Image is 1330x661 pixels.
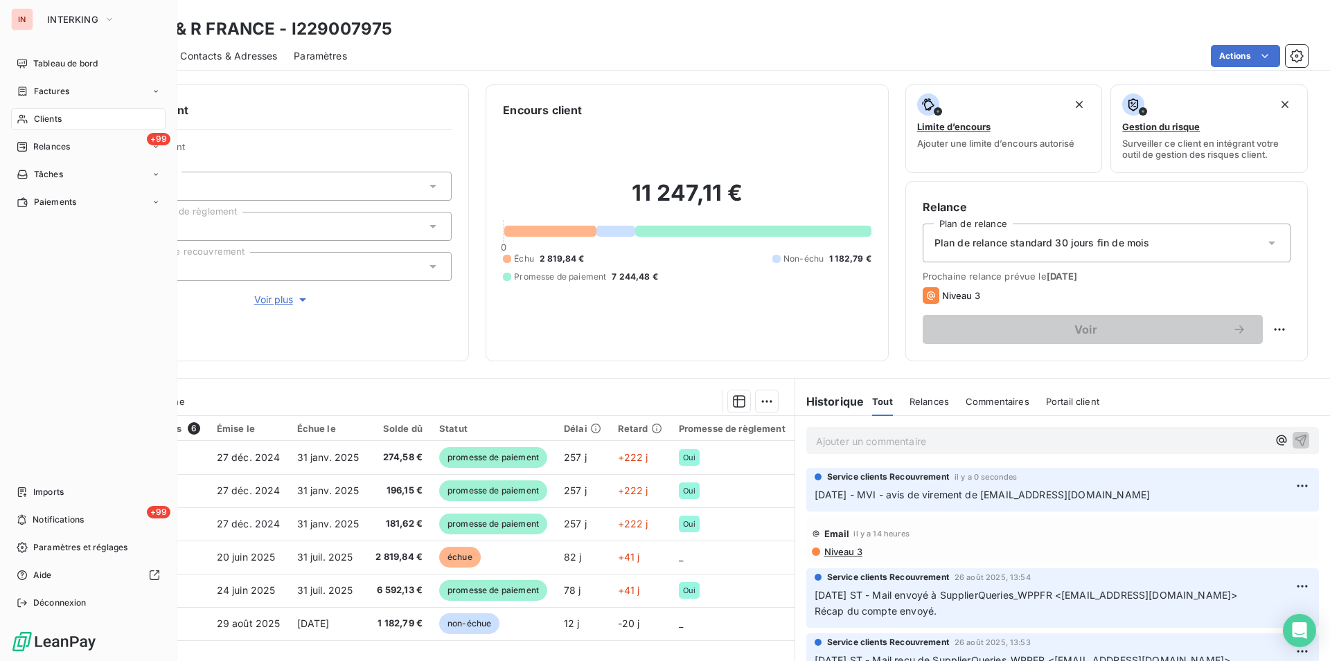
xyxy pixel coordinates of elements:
span: 0 [501,242,506,253]
span: 82 j [564,551,582,563]
span: Voir [939,324,1232,335]
span: Paramètres [294,49,347,63]
span: Échu [514,253,534,265]
span: 181,62 € [375,517,423,531]
span: _ [679,551,683,563]
span: il y a 14 heures [853,529,909,538]
span: Service clients Recouvrement [827,571,949,583]
span: +99 [147,506,170,518]
span: Tâches [34,168,63,181]
span: 26 août 2025, 13:54 [955,573,1031,581]
span: Niveau 3 [942,290,980,301]
span: [DATE] [297,617,330,629]
span: Email [824,528,850,539]
span: [DATE] ST - Mail envoyé à SupplierQueries_WPPFR <[EMAIL_ADDRESS][DOMAIN_NAME]> Récap du compte en... [815,589,1238,617]
span: 27 déc. 2024 [217,518,281,529]
span: +41 j [618,551,640,563]
span: promesse de paiement [439,514,547,534]
button: Voir [923,315,1263,344]
span: Promesse de paiement [514,271,606,283]
span: 257 j [564,518,587,529]
span: promesse de paiement [439,480,547,501]
span: Relances [910,396,949,407]
span: -20 j [618,617,640,629]
div: Solde dû [375,423,423,434]
span: il y a 0 secondes [955,473,1018,481]
h6: Historique [795,393,864,410]
span: 1 182,79 € [829,253,871,265]
span: Commentaires [966,396,1029,407]
span: Non-échu [783,253,824,265]
span: 27 déc. 2024 [217,451,281,463]
span: promesse de paiement [439,447,547,468]
span: Niveau 3 [823,546,862,557]
span: échue [439,547,481,568]
span: 7 244,48 € [612,271,658,283]
span: Tout [872,396,893,407]
span: 196,15 € [375,484,423,498]
a: Aide [11,564,166,586]
div: Délai [564,423,601,434]
span: [DATE] - MVI - avis de virement de [EMAIL_ADDRESS][DOMAIN_NAME] [815,489,1150,500]
span: Service clients Recouvrement [827,636,949,649]
span: 2 819,84 € [375,550,423,564]
h6: Encours client [503,102,582,118]
span: Propriétés Client [112,141,452,161]
span: 31 juil. 2025 [297,551,353,563]
span: +222 j [618,518,648,529]
span: Surveiller ce client en intégrant votre outil de gestion des risques client. [1122,138,1296,160]
div: IN [11,8,33,30]
span: Oui [683,520,695,528]
div: Échue le [297,423,360,434]
button: Gestion du risqueSurveiller ce client en intégrant votre outil de gestion des risques client. [1110,84,1308,173]
span: Relances [33,141,70,153]
span: 29 août 2025 [217,617,281,629]
span: 26 août 2025, 13:53 [955,638,1031,646]
button: Actions [1211,45,1280,67]
span: Limite d’encours [917,121,991,132]
span: 27 déc. 2024 [217,485,281,496]
span: 20 juin 2025 [217,551,276,563]
span: Prochaine relance prévue le [923,271,1291,282]
span: INTERKING [47,14,98,25]
span: Oui [683,487,695,495]
span: 2 819,84 € [540,253,585,265]
span: Notifications [33,514,84,526]
span: +41 j [618,584,640,596]
span: 6 [188,422,200,435]
span: Déconnexion [33,597,87,609]
h6: Relance [923,199,1291,215]
span: Paramètres et réglages [33,541,127,554]
span: Clients [34,113,62,125]
div: Open Intercom Messenger [1283,614,1316,647]
span: Oui [683,586,695,595]
span: +222 j [618,485,648,496]
span: Voir plus [254,293,310,307]
span: [DATE] [1047,271,1078,282]
div: Retard [618,423,662,434]
span: 31 juil. 2025 [297,584,353,596]
span: 31 janv. 2025 [297,485,360,496]
span: 24 juin 2025 [217,584,276,596]
div: Promesse de règlement [679,423,786,434]
span: 31 janv. 2025 [297,451,360,463]
span: 274,58 € [375,451,423,464]
span: 12 j [564,617,580,629]
span: 1 182,79 € [375,617,423,631]
span: promesse de paiement [439,580,547,601]
span: Contacts & Adresses [180,49,277,63]
span: +99 [147,133,170,145]
span: _ [679,617,683,629]
span: 257 j [564,451,587,463]
span: Ajouter une limite d’encours autorisé [917,138,1074,149]
span: Aide [33,569,52,581]
span: Paiements [34,196,76,208]
span: Oui [683,453,695,462]
span: Tableau de bord [33,57,98,70]
span: non-échue [439,613,499,634]
span: Gestion du risque [1122,121,1200,132]
span: 6 592,13 € [375,583,423,597]
div: Statut [439,423,547,434]
span: Factures [34,85,69,98]
button: Voir plus [112,292,452,307]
